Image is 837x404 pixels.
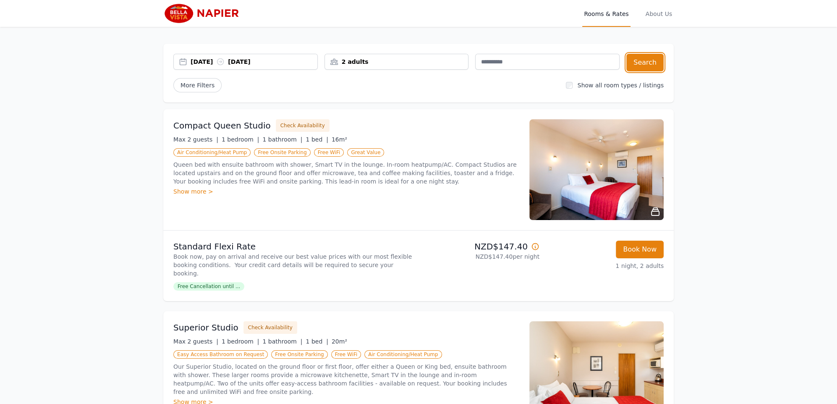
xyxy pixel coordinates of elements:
span: 1 bathroom | [262,136,302,143]
p: Standard Flexi Rate [173,241,415,252]
button: Check Availability [243,321,297,334]
p: NZD$147.40 [422,241,539,252]
span: 1 bathroom | [262,338,302,345]
span: 1 bed | [306,338,328,345]
button: Search [626,54,664,71]
span: Free Onsite Parking [271,350,327,359]
p: NZD$147.40 per night [422,252,539,261]
span: Free WiFi [314,148,344,157]
span: 1 bed | [306,136,328,143]
img: Bella Vista Napier [163,3,244,24]
label: Show all room types / listings [578,82,664,89]
p: Book now, pay on arrival and receive our best value prices with our most flexible booking conditi... [173,252,415,278]
p: 1 night, 2 adults [546,262,664,270]
span: 1 bedroom | [222,338,259,345]
span: Air Conditioning/Heat Pump [173,148,251,157]
button: Check Availability [276,119,330,132]
span: Max 2 guests | [173,338,218,345]
span: Air Conditioning/Heat Pump [364,350,442,359]
span: More Filters [173,78,222,92]
span: Free WiFi [331,350,361,359]
div: Show more > [173,187,519,196]
span: Easy Access Bathroom on Request [173,350,268,359]
span: 16m² [332,136,347,143]
h3: Superior Studio [173,322,238,333]
h3: Compact Queen Studio [173,120,271,131]
span: Max 2 guests | [173,136,218,143]
span: Free Onsite Parking [254,148,310,157]
button: Book Now [616,241,664,258]
div: 2 adults [325,58,468,66]
span: Free Cancellation until ... [173,282,244,291]
p: Our Superior Studio, located on the ground floor or first floor, offer either a Queen or King bed... [173,362,519,396]
span: 1 bedroom | [222,136,259,143]
p: Queen bed with ensuite bathroom with shower, Smart TV in the lounge. In-room heatpump/AC. Compact... [173,160,519,186]
span: Great Value [347,148,384,157]
span: 20m² [332,338,347,345]
div: [DATE] [DATE] [191,58,317,66]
